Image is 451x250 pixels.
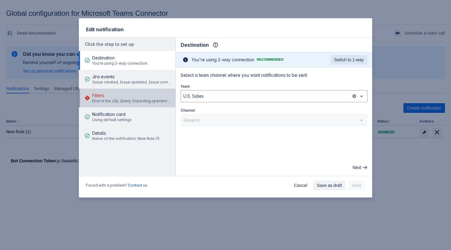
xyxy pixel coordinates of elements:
[92,55,147,61] span: Destination
[334,55,364,65] span: Switch to 1-way
[352,94,357,99] button: clear
[92,136,159,141] span: Name of the notification: New Rule (1)
[92,117,132,122] span: Using default settings
[313,181,346,190] button: Save as draft
[128,183,147,187] a: Contact us
[330,55,367,65] button: Switch to 1-way
[358,93,365,100] span: open
[348,181,365,190] button: Save
[181,72,367,78] span: Select a team channel where you want notifications to be sent
[181,41,209,49] span: Destination
[294,181,307,190] span: Cancel
[181,84,190,89] label: Team
[349,163,370,172] button: Next
[317,181,342,190] span: Save as draft
[86,183,147,188] span: Faced with a problem?
[181,108,195,113] label: Channel
[92,130,159,136] span: Details
[92,61,147,66] span: You're using 2-way connection
[92,93,174,99] span: Filters
[92,99,174,103] span: Error in the JQL Query: Expecting operator before the end of the query. The valid operators are '...
[86,26,124,32] span: Edit notification
[85,114,90,119] span: good
[92,74,174,80] span: Jira events
[192,57,254,63] span: You're using 2-way connection
[85,58,90,63] span: good
[85,96,90,100] span: error
[92,111,132,117] span: Notification card
[256,58,285,61] span: Recommended
[85,42,134,47] span: Click the step to set up
[352,181,361,190] span: Save
[85,133,90,138] span: good
[85,77,90,82] span: good
[92,80,174,85] span: Issue created, Issue updated, Issue commented
[290,181,311,190] button: Cancel
[352,163,361,172] span: Next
